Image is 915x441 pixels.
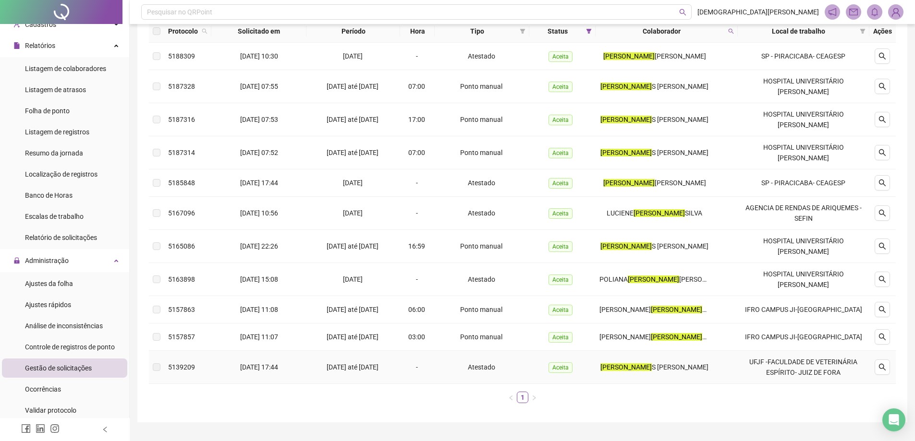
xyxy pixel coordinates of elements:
[21,424,31,433] span: facebook
[460,149,502,156] span: Ponto manual
[439,26,516,36] span: Tipo
[400,20,435,43] th: Hora
[468,209,495,217] span: Atestado
[508,395,514,401] span: left
[343,179,363,187] span: [DATE]
[13,21,20,28] span: user-add
[240,242,278,250] span: [DATE] 22:26
[738,230,869,263] td: HOSPITAL UNIVERSITÁRIO [PERSON_NAME]
[25,257,69,264] span: Administração
[240,333,278,341] span: [DATE] 11:07
[878,275,886,283] span: search
[603,52,655,60] mark: [PERSON_NAME]
[25,107,70,115] span: Folha de ponto
[327,149,378,156] span: [DATE] até [DATE]
[549,362,573,373] span: Aceita
[549,148,573,158] span: Aceita
[652,149,708,156] span: S [PERSON_NAME]
[25,280,73,287] span: Ajustes da folha
[25,170,98,178] span: Localização de registros
[240,363,278,371] span: [DATE] 17:44
[651,333,702,341] mark: [PERSON_NAME]
[13,257,20,264] span: lock
[168,26,198,36] span: Protocolo
[327,242,378,250] span: [DATE] até [DATE]
[102,426,109,433] span: left
[240,306,278,313] span: [DATE] 11:08
[600,149,652,156] mark: [PERSON_NAME]
[25,364,92,372] span: Gestão de solicitações
[25,86,86,94] span: Listagem de atrasos
[25,21,56,28] span: Cadastros
[25,213,84,220] span: Escalas de trabalho
[416,179,418,187] span: -
[878,306,886,313] span: search
[873,26,892,36] div: Ações
[652,363,708,371] span: S [PERSON_NAME]
[25,42,55,49] span: Relatórios
[599,333,651,341] span: [PERSON_NAME]
[738,263,869,296] td: HOSPITAL UNIVERSITÁRIO [PERSON_NAME]
[211,20,306,43] th: Solicitado em
[240,275,278,283] span: [DATE] 15:08
[878,52,886,60] span: search
[25,406,76,414] span: Validar protocolo
[878,209,886,217] span: search
[343,275,363,283] span: [DATE]
[416,275,418,283] span: -
[168,179,195,187] span: 5185848
[416,209,418,217] span: -
[168,149,195,156] span: 5187314
[878,242,886,250] span: search
[738,136,869,169] td: HOSPITAL UNIVERSITÁRIO [PERSON_NAME]
[742,26,856,36] span: Local de trabalho
[549,178,573,189] span: Aceita
[327,83,378,90] span: [DATE] até [DATE]
[652,242,708,250] span: S [PERSON_NAME]
[25,191,73,199] span: Banco de Horas
[408,83,425,90] span: 07:00
[858,24,867,38] span: filter
[200,24,209,38] span: search
[408,242,425,250] span: 16:59
[685,209,702,217] span: SILVA
[468,363,495,371] span: Atestado
[549,305,573,315] span: Aceita
[327,363,378,371] span: [DATE] até [DATE]
[697,7,819,17] span: [DEMOGRAPHIC_DATA][PERSON_NAME]
[549,241,573,252] span: Aceita
[468,52,495,60] span: Atestado
[849,8,858,16] span: mail
[878,363,886,371] span: search
[533,26,582,36] span: Status
[600,83,652,90] mark: [PERSON_NAME]
[878,83,886,90] span: search
[738,103,869,136] td: HOSPITAL UNIVERSITÁRIO [PERSON_NAME]
[416,52,418,60] span: -
[202,28,207,34] span: search
[517,392,528,403] a: 1
[528,392,540,403] button: right
[738,70,869,103] td: HOSPITAL UNIVERSITÁRIO [PERSON_NAME]
[416,363,418,371] span: -
[878,179,886,187] span: search
[168,83,195,90] span: 5187328
[327,116,378,123] span: [DATE] até [DATE]
[460,333,502,341] span: Ponto manual
[168,275,195,283] span: 5163898
[25,301,71,309] span: Ajustes rápidos
[655,52,706,60] span: [PERSON_NAME]
[25,149,83,157] span: Resumo da jornada
[408,333,425,341] span: 03:00
[599,306,651,313] span: [PERSON_NAME]
[327,333,378,341] span: [DATE] até [DATE]
[600,363,652,371] mark: [PERSON_NAME]
[889,5,903,19] img: 69351
[25,128,89,136] span: Listagem de registros
[860,28,866,34] span: filter
[599,26,724,36] span: Colaborador
[327,306,378,313] span: [DATE] até [DATE]
[651,306,702,313] mark: [PERSON_NAME]
[240,179,278,187] span: [DATE] 17:44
